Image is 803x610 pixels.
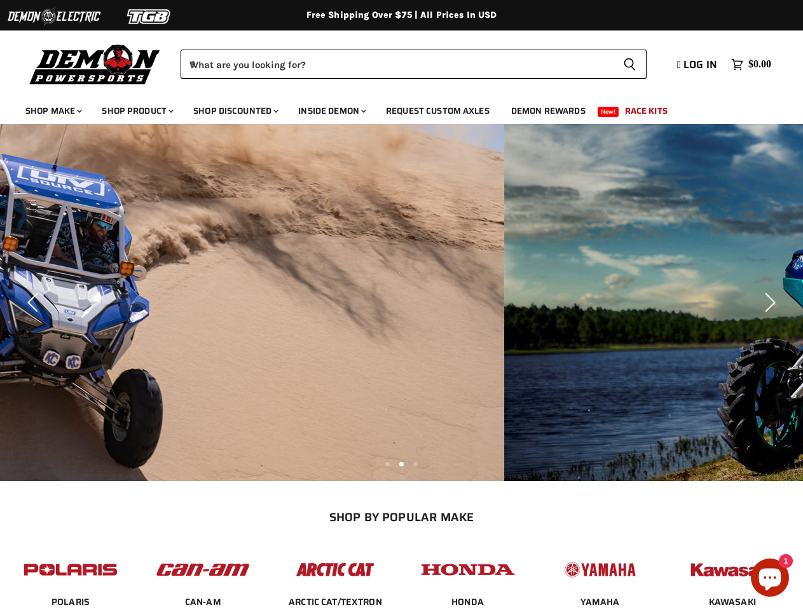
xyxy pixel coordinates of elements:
img: POPULAR_MAKE_logo_6_76e8c46f-2d1e-4ecc-b320-194822857d41.jpg [683,550,782,589]
a: ARCTIC CAT/TEXTRON [289,596,382,607]
input: When autocomplete results are available use up and down arrows to review and enter to select [181,50,613,79]
img: TGB Logo 2 [102,4,197,29]
span: ARCTIC CAT/TEXTRON [289,596,382,609]
span: New! [598,107,619,117]
span: KAWASAKI [709,596,756,609]
span: HONDA [451,596,484,609]
img: POPULAR_MAKE_logo_4_4923a504-4bac-4306-a1be-165a52280178.jpg [418,550,518,589]
img: Demon Electric Logo 2 [6,4,102,29]
inbox-online-store-chat: Shopify online store chat [747,559,793,600]
li: Page dot 3 [413,462,418,466]
img: POPULAR_MAKE_logo_2_dba48cf1-af45-46d4-8f73-953a0f002620.jpg [21,550,120,589]
a: HONDA [451,596,484,607]
a: KAWASAKI [709,596,756,607]
a: Shop Discounted [184,98,286,124]
h2: SHOP BY POPULAR MAKE [16,510,788,524]
li: Page dot 1 [385,462,390,466]
a: Demon Rewards [502,98,595,124]
img: POPULAR_MAKE_logo_5_20258e7f-293c-4aac-afa8-159eaa299126.jpg [551,550,650,589]
img: POPULAR_MAKE_logo_1_adc20308-ab24-48c4-9fac-e3c1a623d575.jpg [153,550,252,589]
span: CAN-AM [185,596,221,609]
a: Inside Demon [289,98,374,124]
span: YAMAHA [580,596,620,609]
button: Search [613,50,647,79]
span: $0.00 [748,58,771,71]
a: YAMAHA [580,596,620,607]
span: Log in [683,57,717,72]
a: Shop Product [92,98,181,124]
img: POPULAR_MAKE_logo_3_027535af-6171-4c5e-a9bc-f0eccd05c5d6.jpg [285,550,385,589]
a: $0.00 [725,55,778,74]
form: Product [181,50,647,79]
a: Log in [671,59,725,71]
ul: Main menu [16,93,768,124]
button: Previous [22,290,48,315]
a: CAN-AM [185,596,221,607]
li: Page dot 2 [399,462,404,466]
img: Demon Powersports [25,41,165,86]
span: POLARIS [51,596,90,609]
button: Next [755,290,781,315]
a: Request Custom Axles [376,98,499,124]
a: Race Kits [615,98,677,124]
a: POLARIS [51,596,90,607]
a: Shop Make [16,98,90,124]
